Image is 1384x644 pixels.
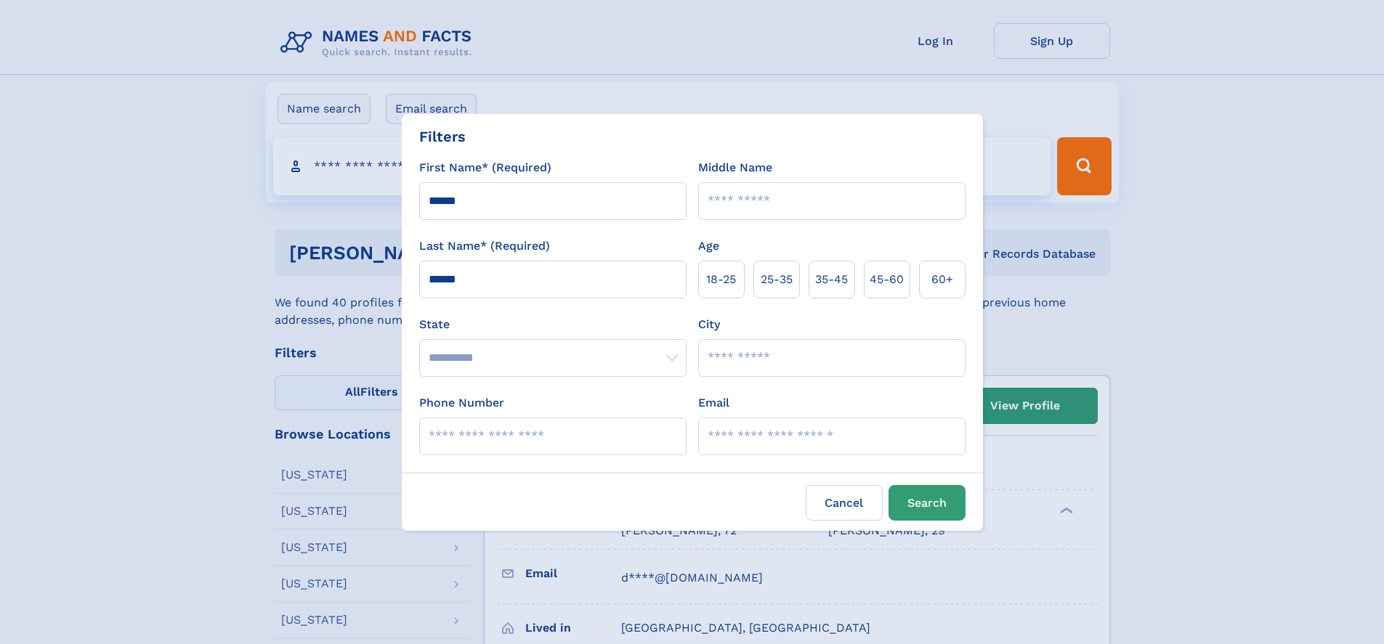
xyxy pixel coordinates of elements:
label: City [698,316,720,333]
label: State [419,316,687,333]
span: 18‑25 [706,271,736,288]
label: Cancel [806,485,883,521]
label: Middle Name [698,159,772,176]
label: First Name* (Required) [419,159,551,176]
label: Phone Number [419,394,504,412]
label: Last Name* (Required) [419,237,550,255]
span: 45‑60 [870,271,904,288]
button: Search [889,485,966,521]
span: 35‑45 [815,271,848,288]
div: Filters [419,126,466,147]
label: Email [698,394,729,412]
span: 25‑35 [761,271,793,288]
label: Age [698,237,719,255]
span: 60+ [931,271,953,288]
